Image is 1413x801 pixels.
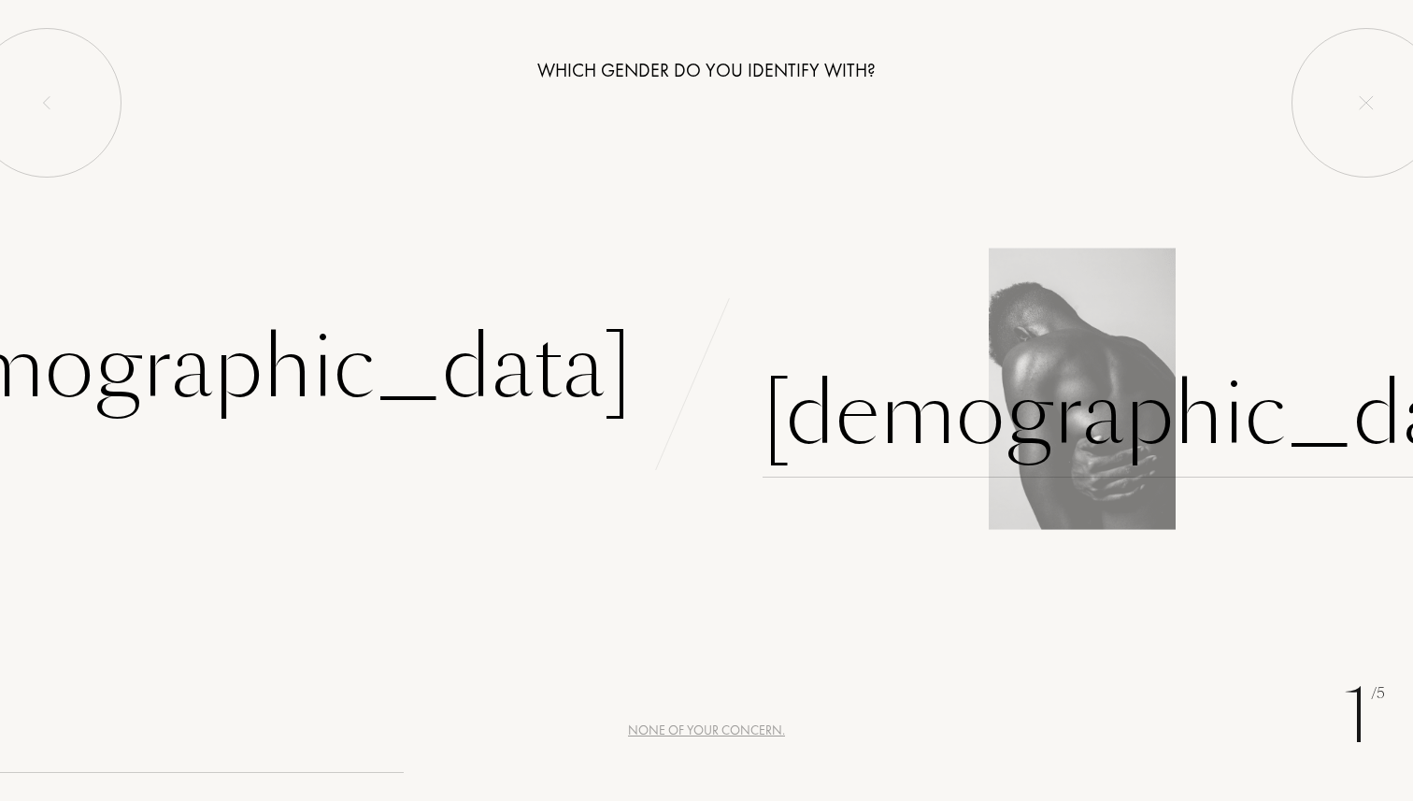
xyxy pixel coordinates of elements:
div: None of your concern. [628,721,785,740]
img: quit_onboard.svg [1359,95,1374,110]
div: 1 [1343,661,1385,773]
img: left_onboard.svg [39,95,54,110]
span: /5 [1371,683,1385,705]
